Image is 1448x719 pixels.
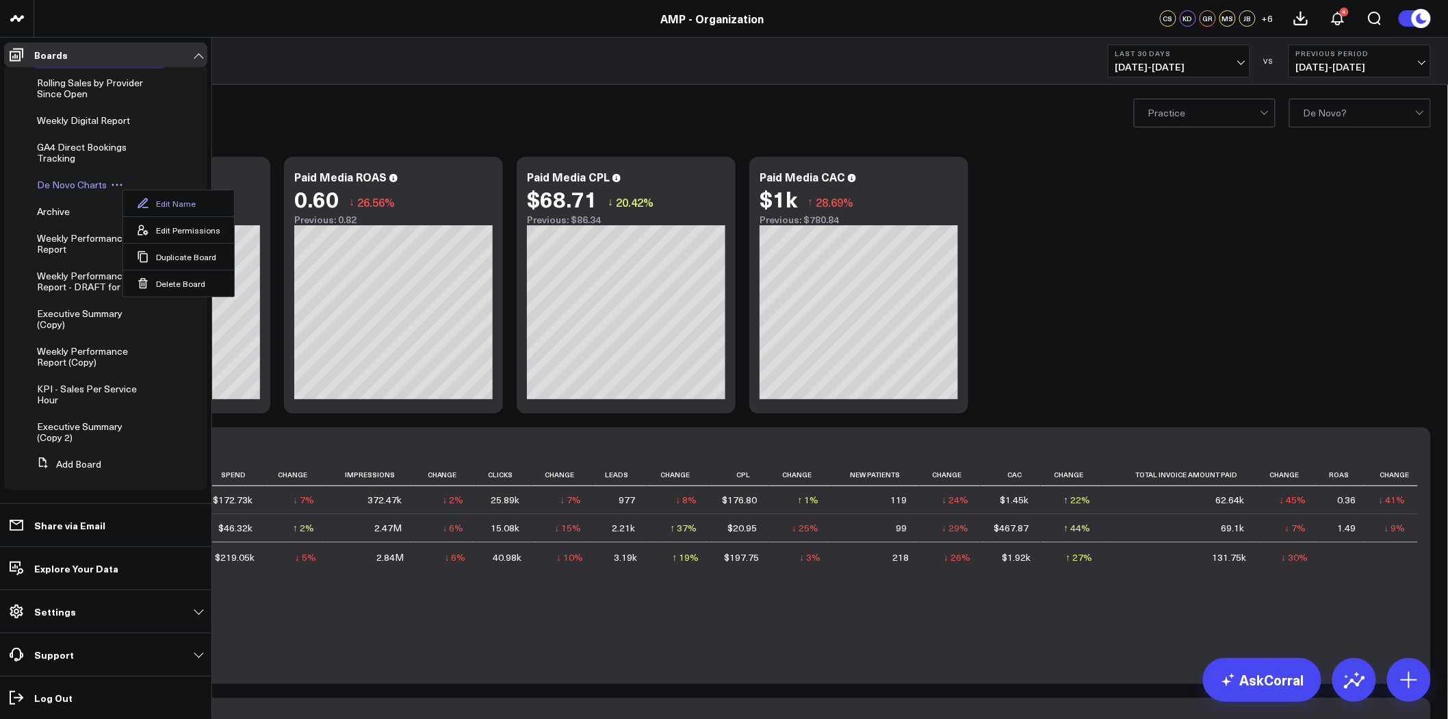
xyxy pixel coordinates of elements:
th: Total Invoice Amount Paid [1102,464,1256,486]
div: 99 [896,521,907,535]
div: ↑ 27% [1065,551,1092,564]
div: $219.05k [215,551,255,564]
th: New Patients [831,464,919,486]
div: CS [1160,10,1176,27]
div: ↑ 44% [1063,521,1090,535]
a: Weekly Performance Report - DRAFT for MPs [37,270,154,292]
div: ↓ 7% [293,493,314,507]
div: ↓ 6% [445,551,466,564]
button: Previous Period[DATE]-[DATE] [1289,45,1431,77]
a: De Novo Charts [37,179,107,190]
a: Weekly Digital Report [37,115,130,126]
th: Spend [198,464,265,486]
th: Cpl [710,464,770,486]
div: Paid Media CAC [760,169,845,184]
div: 25.89k [491,493,519,507]
div: 131.75k [1213,551,1247,564]
button: Add Board [31,452,101,477]
div: 0.36 [1337,493,1356,507]
div: ↓ 10% [556,551,583,564]
div: 2.21k [612,521,635,535]
th: Change [769,464,831,486]
div: ↓ 41% [1379,493,1406,507]
span: Archive [37,205,70,218]
div: ↓ 45% [1280,493,1306,507]
th: Change [1368,464,1418,486]
p: Settings [34,606,76,617]
div: ↓ 8% [676,493,697,507]
div: ↓ 25% [792,521,819,535]
div: ↓ 7% [560,493,581,507]
a: KPI - Sales Per Service Hour [37,383,148,405]
p: Boards [34,49,68,60]
div: MS [1219,10,1236,27]
div: $46.32k [218,521,253,535]
div: JB [1239,10,1256,27]
b: Last 30 Days [1115,49,1243,58]
span: ↑ [807,193,813,211]
div: 977 [619,493,635,507]
p: Share via Email [34,520,105,531]
span: Rolling Sales by Provider Since Open [37,76,143,100]
div: $68.71 [527,186,597,211]
a: Weekly Performance Report [37,233,148,255]
div: ↑ 1% [798,493,819,507]
div: ↑ 22% [1063,493,1090,507]
div: $1.92k [1002,551,1031,564]
div: 1.49 [1337,521,1356,535]
span: + 6 [1262,14,1274,23]
th: Impressions [326,464,414,486]
span: 26.56% [357,194,395,210]
th: Clicks [476,464,532,486]
div: 119 [890,493,907,507]
div: $1.45k [1000,493,1029,507]
div: $172.73k [213,493,253,507]
b: Previous Period [1296,49,1423,58]
th: Change [532,464,593,486]
div: Previous: $86.34 [527,214,725,225]
div: 0.60 [294,186,339,211]
div: ↓ 30% [1282,551,1308,564]
a: Executive Summary (Copy 2) [37,421,148,443]
span: Executive Summary (Copy) [37,307,122,331]
div: $176.80 [722,493,757,507]
th: Change [1041,464,1102,486]
div: $197.75 [724,551,759,564]
p: Explore Your Data [34,563,118,574]
div: ↑ 37% [671,521,697,535]
span: Weekly Digital Report [37,114,130,127]
div: Paid Media ROAS [294,169,387,184]
button: Edit Name [123,190,234,216]
p: Log Out [34,692,73,703]
div: ↓ 3% [800,551,821,564]
a: GA4 Direct Bookings Tracking [37,142,148,164]
span: Weekly Performance Report [37,231,128,255]
span: De Novo Charts [37,178,107,191]
button: Delete Board [123,270,234,297]
button: Last 30 Days[DATE]-[DATE] [1108,45,1250,77]
div: 2.84M [376,551,404,564]
a: AskCorral [1203,658,1321,702]
div: GR [1200,10,1216,27]
div: ↓ 15% [554,521,581,535]
span: ↓ [608,193,613,211]
div: ↑ 19% [673,551,699,564]
div: ↓ 2% [443,493,464,507]
span: GA4 Direct Bookings Tracking [37,140,127,164]
a: Executive Summary (Copy) [37,308,147,330]
th: Cac [981,464,1041,486]
a: Log Out [4,685,207,710]
button: Edit Permissions [123,216,234,243]
div: 3.19k [614,551,637,564]
p: Support [34,649,74,660]
span: Weekly Performance Report (Copy) [37,344,128,368]
th: Roas [1319,464,1369,486]
th: Change [647,464,709,486]
a: Weekly Performance Report (Copy) [37,346,151,368]
span: KPI - Sales Per Service Hour [37,382,137,406]
div: ↓ 24% [942,493,968,507]
div: $1k [760,186,797,211]
button: Duplicate Board [123,243,234,270]
div: 15.08k [491,521,519,535]
div: $467.87 [994,521,1029,535]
